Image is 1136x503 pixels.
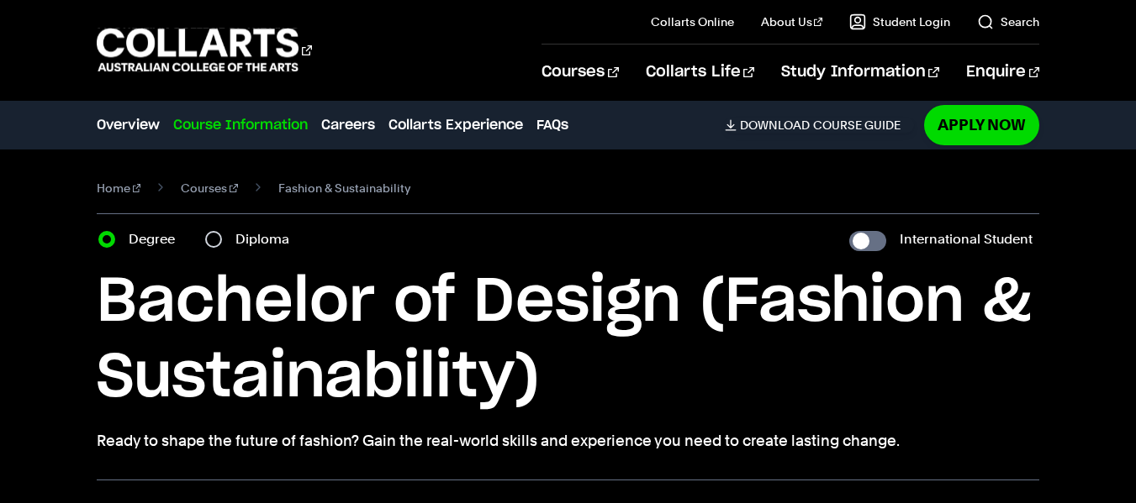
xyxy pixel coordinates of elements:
label: Degree [129,228,185,251]
a: Collarts Online [651,13,734,30]
p: Ready to shape the future of fashion? Gain the real-world skills and experience you need to creat... [97,429,1039,453]
label: International Student [900,228,1033,251]
a: Courses [181,176,238,200]
a: Courses [542,45,618,100]
a: Enquire [966,45,1039,100]
a: FAQs [536,115,568,135]
a: Collarts Experience [388,115,523,135]
a: Careers [321,115,375,135]
div: Go to homepage [97,26,312,74]
a: Study Information [781,45,939,100]
a: Overview [97,115,160,135]
a: Student Login [849,13,950,30]
a: Home [97,176,141,200]
a: About Us [761,13,823,30]
label: Diploma [235,228,299,251]
a: Apply Now [924,105,1039,144]
span: Fashion & Sustainability [278,176,410,200]
h1: Bachelor of Design (Fashion & Sustainability) [97,265,1039,416]
span: Download [740,118,810,133]
a: Search [977,13,1039,30]
a: Collarts Life [646,45,754,100]
a: DownloadCourse Guide [725,118,914,133]
a: Course Information [173,115,308,135]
